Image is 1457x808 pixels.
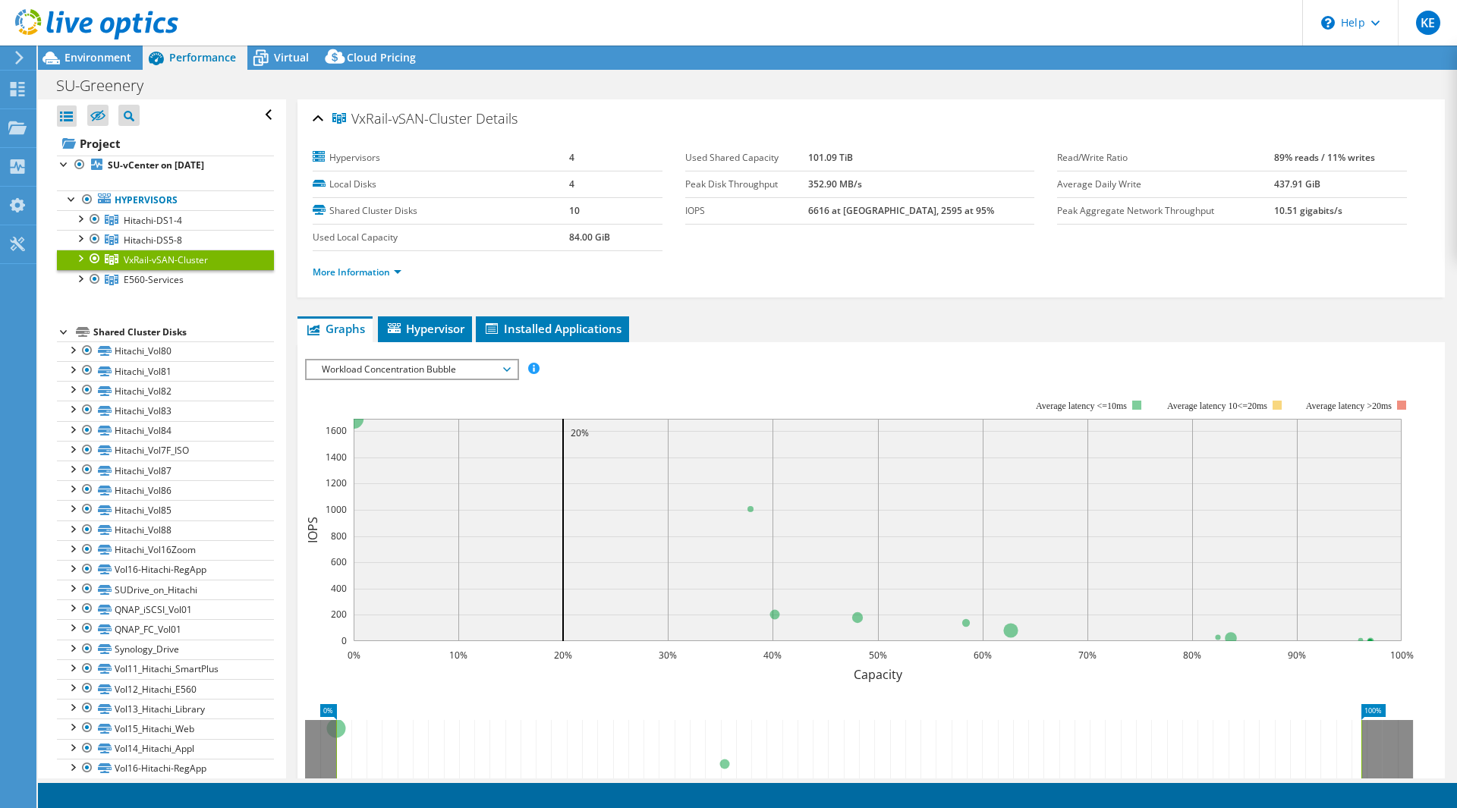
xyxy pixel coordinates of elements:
[347,50,416,64] span: Cloud Pricing
[108,159,204,171] b: SU-vCenter on [DATE]
[659,649,677,662] text: 30%
[1288,649,1306,662] text: 90%
[808,151,853,164] b: 101.09 TiB
[569,151,574,164] b: 4
[57,599,274,619] a: QNAP_iSCSI_Vol01
[57,131,274,156] a: Project
[1416,11,1440,35] span: KE
[65,50,131,64] span: Environment
[331,530,347,542] text: 800
[1183,649,1201,662] text: 80%
[57,640,274,659] a: Synology_Drive
[1167,401,1267,411] tspan: Average latency 10<=20ms
[57,699,274,718] a: Vol13_Hitachi_Library
[57,560,274,580] a: Vol16-Hitachi-RegApp
[57,381,274,401] a: Hitachi_Vol82
[57,759,274,778] a: Vol16-Hitachi-RegApp
[314,360,509,379] span: Workload Concentration Bubble
[57,190,274,210] a: Hypervisors
[57,441,274,461] a: Hitachi_Vol7F_ISO
[57,619,274,639] a: QNAP_FC_Vol01
[57,361,274,381] a: Hitachi_Vol81
[57,461,274,480] a: Hitachi_Vol87
[326,476,347,489] text: 1200
[331,555,347,568] text: 600
[341,634,347,647] text: 0
[124,234,182,247] span: Hitachi-DS5-8
[685,177,808,192] label: Peak Disk Throughput
[313,230,568,245] label: Used Local Capacity
[554,649,572,662] text: 20%
[305,321,365,336] span: Graphs
[93,323,274,341] div: Shared Cluster Disks
[1274,204,1342,217] b: 10.51 gigabits/s
[1390,649,1414,662] text: 100%
[169,50,236,64] span: Performance
[685,150,808,165] label: Used Shared Capacity
[449,649,467,662] text: 10%
[57,421,274,441] a: Hitachi_Vol84
[331,608,347,621] text: 200
[313,177,568,192] label: Local Disks
[326,424,347,437] text: 1600
[57,739,274,759] a: Vol14_Hitachi_Appl
[1057,203,1274,219] label: Peak Aggregate Network Throughput
[854,666,903,683] text: Capacity
[326,451,347,464] text: 1400
[332,112,472,127] span: VxRail-vSAN-Cluster
[57,659,274,679] a: Vol11_Hitachi_SmartPlus
[313,266,401,278] a: More Information
[974,649,992,662] text: 60%
[1274,151,1375,164] b: 89% reads / 11% writes
[1057,150,1274,165] label: Read/Write Ratio
[57,520,274,540] a: Hitachi_Vol88
[1036,401,1127,411] tspan: Average latency <=10ms
[808,204,994,217] b: 6616 at [GEOGRAPHIC_DATA], 2595 at 95%
[1321,16,1335,30] svg: \n
[326,503,347,516] text: 1000
[57,718,274,738] a: Vol15_Hitachi_Web
[763,649,782,662] text: 40%
[569,178,574,190] b: 4
[57,210,274,230] a: Hitachi-DS1-4
[1274,178,1320,190] b: 437.91 GiB
[313,150,568,165] label: Hypervisors
[331,582,347,595] text: 400
[476,109,518,127] span: Details
[124,253,208,266] span: VxRail-vSAN-Cluster
[57,500,274,520] a: Hitachi_Vol85
[348,649,360,662] text: 0%
[685,203,808,219] label: IOPS
[808,178,862,190] b: 352.90 MB/s
[57,156,274,175] a: SU-vCenter on [DATE]
[1057,177,1274,192] label: Average Daily Write
[57,401,274,420] a: Hitachi_Vol83
[569,231,610,244] b: 84.00 GiB
[483,321,622,336] span: Installed Applications
[49,77,167,94] h1: SU-Greenery
[1078,649,1097,662] text: 70%
[57,270,274,290] a: E560-Services
[57,230,274,250] a: Hitachi-DS5-8
[274,50,309,64] span: Virtual
[124,273,184,286] span: E560-Services
[569,204,580,217] b: 10
[57,580,274,599] a: SUDrive_on_Hitachi
[57,480,274,500] a: Hitachi_Vol86
[1306,401,1392,411] text: Average latency >20ms
[57,540,274,560] a: Hitachi_Vol16Zoom
[304,517,321,543] text: IOPS
[385,321,464,336] span: Hypervisor
[57,679,274,699] a: Vol12_Hitachi_E560
[57,250,274,269] a: VxRail-vSAN-Cluster
[57,341,274,361] a: Hitachi_Vol80
[869,649,887,662] text: 50%
[124,214,182,227] span: Hitachi-DS1-4
[313,203,568,219] label: Shared Cluster Disks
[571,426,589,439] text: 20%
